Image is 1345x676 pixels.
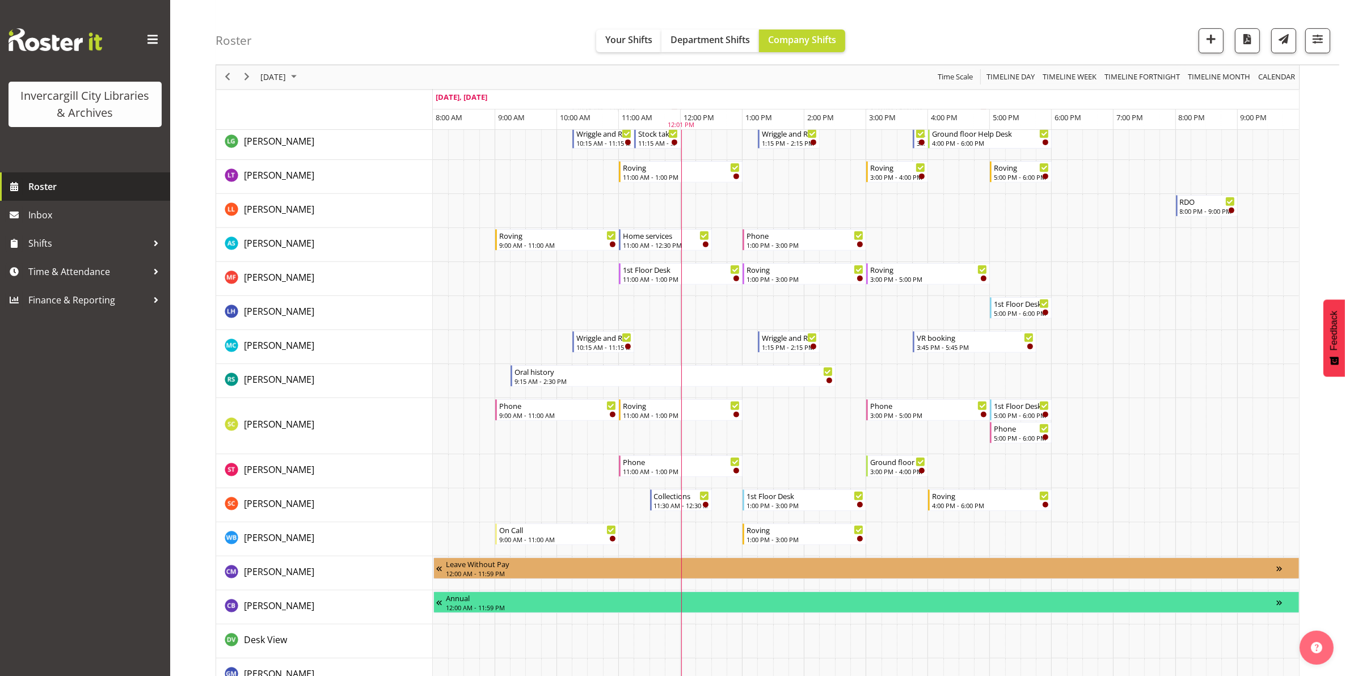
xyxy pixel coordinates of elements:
div: Lyndsay Tautari"s event - Roving Begin From Monday, October 6, 2025 at 11:00:00 AM GMT+13:00 Ends... [619,161,743,183]
a: Desk View [244,633,287,647]
button: Department Shifts [661,29,759,52]
td: Michelle Cunningham resource [216,330,433,364]
div: Mandy Stenton"s event - Phone Begin From Monday, October 6, 2025 at 1:00:00 PM GMT+13:00 Ends At ... [743,229,866,251]
div: 1st Floor Desk [747,490,863,501]
div: Chamique Mamolo"s event - Leave Without Pay Begin From Monday, October 6, 2025 at 12:00:00 AM GMT... [433,557,1300,579]
div: Phone [747,230,863,241]
div: Serena Casey"s event - Collections Begin From Monday, October 6, 2025 at 11:30:00 AM GMT+13:00 En... [650,489,712,511]
span: Desk View [244,633,287,646]
span: [PERSON_NAME] [244,237,314,250]
div: Samuel Carter"s event - 1st Floor Desk Begin From Monday, October 6, 2025 at 5:00:00 PM GMT+13:00... [990,399,1052,421]
div: Wriggle and Rhyme [576,128,631,139]
span: Feedback [1329,311,1339,350]
span: [PERSON_NAME] [244,339,314,352]
span: Timeline Month [1187,70,1251,84]
td: Chris Broad resource [216,590,433,624]
div: 1:00 PM - 3:00 PM [747,274,863,284]
div: Phone [870,400,987,411]
span: Department Shifts [671,33,750,46]
span: 8:00 AM [436,112,462,122]
div: 10:15 AM - 11:15 AM [576,138,631,147]
span: Time Scale [937,70,974,84]
span: 6:00 PM [1055,112,1081,122]
a: [PERSON_NAME] [244,373,314,386]
button: Timeline Week [1041,70,1099,84]
div: Annual [446,592,1277,603]
div: Samuel Carter"s event - Phone Begin From Monday, October 6, 2025 at 5:00:00 PM GMT+13:00 Ends At ... [990,422,1052,443]
span: Company Shifts [768,33,836,46]
div: Roving [870,162,925,173]
div: next period [237,65,256,89]
td: Marianne Foster resource [216,262,433,296]
div: Saniya Thompson"s event - Phone Begin From Monday, October 6, 2025 at 11:00:00 AM GMT+13:00 Ends ... [619,455,743,477]
div: 1st Floor Desk [994,400,1049,411]
span: [PERSON_NAME] [244,599,314,612]
div: Phone [499,400,616,411]
div: Willem Burger"s event - On Call Begin From Monday, October 6, 2025 at 9:00:00 AM GMT+13:00 Ends A... [495,523,619,545]
a: [PERSON_NAME] [244,202,314,216]
div: RDO [1180,196,1235,207]
td: Marion Hawkes resource [216,296,433,330]
div: Oral history [515,366,833,377]
div: 12:00 AM - 11:59 PM [446,603,1277,612]
span: 9:00 PM [1241,112,1267,122]
div: 9:00 AM - 11:00 AM [499,411,616,420]
div: October 6, 2025 [256,65,303,89]
img: help-xxl-2.png [1311,642,1322,653]
div: 9:00 AM - 11:00 AM [499,240,616,250]
div: 3:00 PM - 4:00 PM [870,172,925,181]
div: 5:00 PM - 6:00 PM [994,309,1049,318]
span: [PERSON_NAME] [244,305,314,318]
div: Samuel Carter"s event - Phone Begin From Monday, October 6, 2025 at 9:00:00 AM GMT+13:00 Ends At ... [495,399,619,421]
span: [PERSON_NAME] [244,135,314,147]
div: 3:00 PM - 5:00 PM [870,411,987,420]
div: 12:01 PM [668,121,694,130]
div: 8:00 PM - 9:00 PM [1180,206,1235,216]
button: Previous [220,70,235,84]
div: Roving [994,162,1049,173]
span: Inbox [28,206,165,223]
span: 3:00 PM [869,112,896,122]
button: Add a new shift [1199,28,1224,53]
span: [PERSON_NAME] [244,565,314,578]
div: Ground floor Help Desk [870,456,925,467]
div: Lyndsay Tautari"s event - Roving Begin From Monday, October 6, 2025 at 3:00:00 PM GMT+13:00 Ends ... [866,161,928,183]
div: 10:15 AM - 11:15 AM [576,343,631,352]
div: 4:00 PM - 6:00 PM [932,501,1049,510]
td: Saniya Thompson resource [216,454,433,488]
div: 5:00 PM - 6:00 PM [994,411,1049,420]
div: Phone [994,422,1049,434]
img: Rosterit website logo [9,28,102,51]
span: [PERSON_NAME] [244,271,314,284]
button: Timeline Day [985,70,1037,84]
div: Chris Broad"s event - Annual Begin From Monday, October 6, 2025 at 12:00:00 AM GMT+13:00 Ends At ... [433,591,1300,613]
button: Month [1257,70,1297,84]
span: [PERSON_NAME] [244,497,314,510]
div: 3:45 PM - 4:00 PM [917,138,925,147]
div: Serena Casey"s event - Roving Begin From Monday, October 6, 2025 at 4:00:00 PM GMT+13:00 Ends At ... [928,489,1052,511]
button: Time Scale [936,70,975,84]
button: Your Shifts [596,29,661,52]
div: Mandy Stenton"s event - Home services Begin From Monday, October 6, 2025 at 11:00:00 AM GMT+13:00... [619,229,712,251]
button: October 2025 [259,70,302,84]
a: [PERSON_NAME] [244,531,314,544]
td: Samuel Carter resource [216,398,433,454]
div: 4:00 PM - 6:00 PM [932,138,1049,147]
div: 1st Floor Desk [994,298,1049,309]
div: Roving [747,524,863,535]
button: Send a list of all shifts for the selected filtered period to all rostered employees. [1271,28,1296,53]
div: Michelle Cunningham"s event - Wriggle and Rhyme Begin From Monday, October 6, 2025 at 10:15:00 AM... [572,331,634,353]
div: Lisa Griffiths"s event - New book tagging Begin From Monday, October 6, 2025 at 3:45:00 PM GMT+13... [913,127,928,149]
div: VR booking [917,332,1034,343]
div: Lisa Griffiths"s event - Wriggle and Rhyme Begin From Monday, October 6, 2025 at 1:15:00 PM GMT+1... [758,127,820,149]
a: [PERSON_NAME] [244,417,314,431]
div: Lynette Lockett"s event - RDO Begin From Monday, October 6, 2025 at 8:00:00 PM GMT+13:00 Ends At ... [1176,195,1238,217]
div: Lisa Griffiths"s event - Stock taking Begin From Monday, October 6, 2025 at 11:15:00 AM GMT+13:00... [634,127,681,149]
div: Roving [499,230,616,241]
div: Invercargill City Libraries & Archives [20,87,150,121]
span: 7:00 PM [1116,112,1143,122]
div: 9:00 AM - 11:00 AM [499,535,616,544]
button: Feedback - Show survey [1323,299,1345,377]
